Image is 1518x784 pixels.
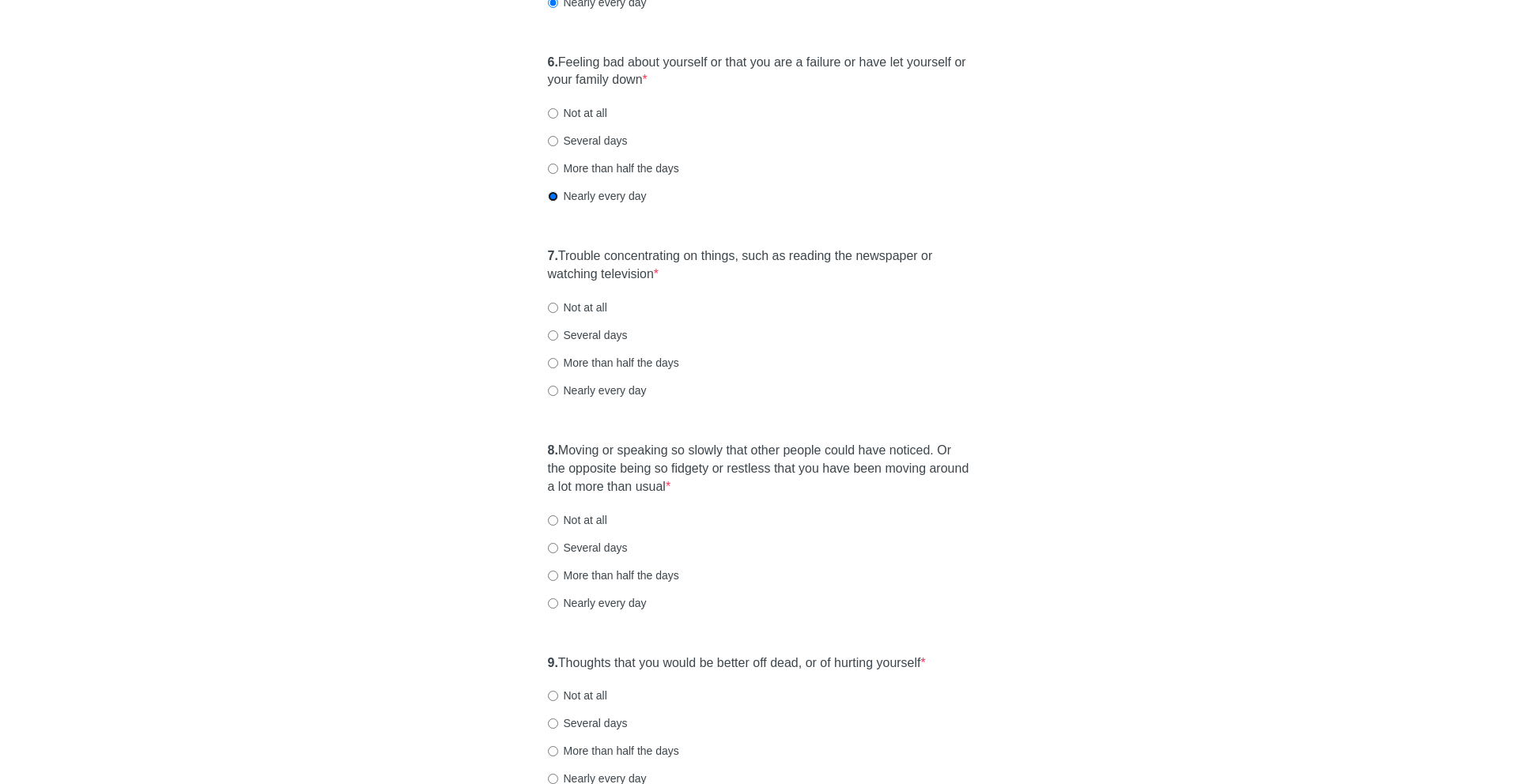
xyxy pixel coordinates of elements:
[548,595,647,611] label: Nearly every day
[548,656,558,669] strong: 9.
[548,598,558,609] input: Nearly every day
[548,54,971,90] label: Feeling bad about yourself or that you are a failure or have let yourself or your family down
[548,715,628,731] label: Several days
[548,249,558,262] strong: 7.
[548,191,558,202] input: Nearly every day
[548,718,558,729] input: Several days
[548,688,607,703] label: Not at all
[548,746,558,756] input: More than half the days
[548,654,926,673] label: Thoughts that you would be better off dead, or of hurting yourself
[548,105,607,121] label: Not at all
[548,300,607,315] label: Not at all
[548,386,558,396] input: Nearly every day
[548,512,607,528] label: Not at all
[548,303,558,313] input: Not at all
[548,160,679,176] label: More than half the days
[548,330,558,341] input: Several days
[548,164,558,174] input: More than half the days
[548,540,628,556] label: Several days
[548,188,647,204] label: Nearly every day
[548,55,558,69] strong: 6.
[548,136,558,146] input: Several days
[548,443,558,457] strong: 8.
[548,108,558,119] input: Not at all
[548,743,679,759] label: More than half the days
[548,567,679,583] label: More than half the days
[548,691,558,701] input: Not at all
[548,774,558,784] input: Nearly every day
[548,543,558,553] input: Several days
[548,515,558,526] input: Not at all
[548,442,971,496] label: Moving or speaking so slowly that other people could have noticed. Or the opposite being so fidge...
[548,571,558,581] input: More than half the days
[548,247,971,284] label: Trouble concentrating on things, such as reading the newspaper or watching television
[548,133,628,149] label: Several days
[548,327,628,343] label: Several days
[548,355,679,371] label: More than half the days
[548,358,558,368] input: More than half the days
[548,383,647,398] label: Nearly every day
